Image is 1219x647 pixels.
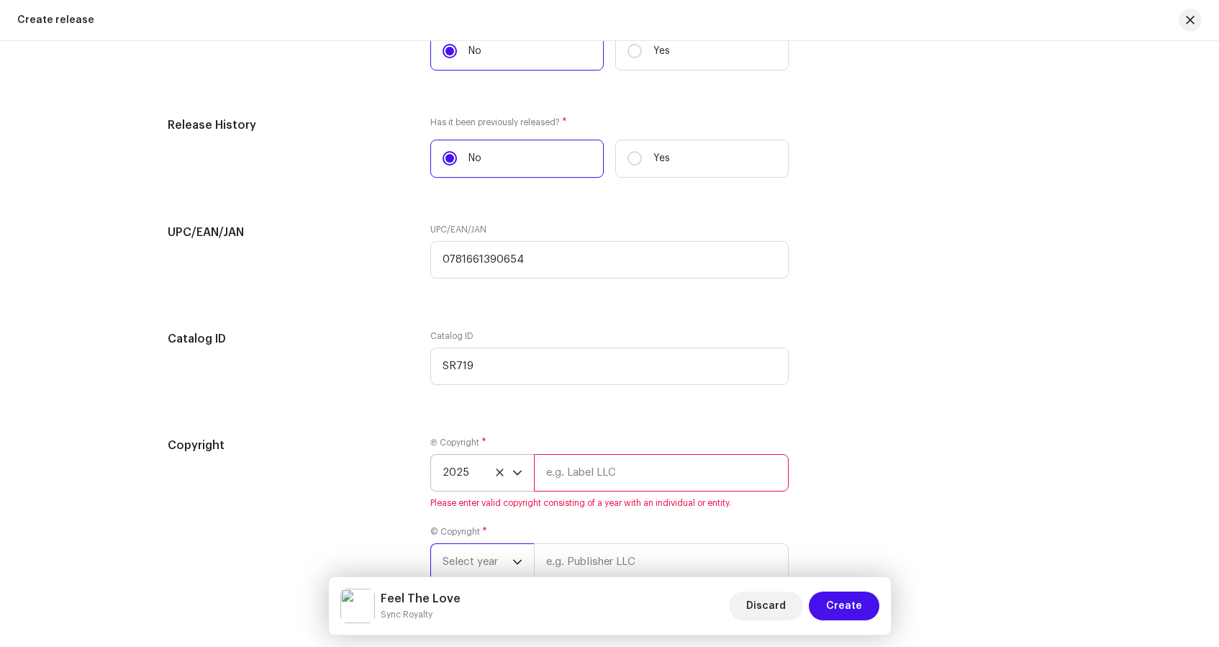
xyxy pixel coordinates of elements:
[168,330,407,348] h5: Catalog ID
[653,151,670,166] p: Yes
[534,543,789,581] input: e.g. Publisher LLC
[443,544,512,580] span: Select year
[512,544,522,580] div: dropdown trigger
[653,44,670,59] p: Yes
[430,348,789,385] input: Add your own catalog reference ID
[381,607,461,622] small: Feel The Love
[430,437,486,448] label: Ⓟ Copyright
[168,117,407,134] h5: Release History
[534,454,789,492] input: e.g. Label LLC
[746,592,786,620] span: Discard
[468,44,481,59] p: No
[168,437,407,454] h5: Copyright
[340,589,375,623] img: 77c13d66-6a9b-44a7-918f-d7cf75380e86
[430,497,789,509] span: Please enter valid copyright consisting of a year with an individual or entity.
[826,592,862,620] span: Create
[168,224,407,241] h5: UPC/EAN/JAN
[512,455,522,491] div: dropdown trigger
[430,330,473,342] label: Catalog ID
[729,592,803,620] button: Discard
[430,241,789,279] input: e.g. 000000000000
[430,526,487,538] label: © Copyright
[809,592,879,620] button: Create
[430,224,486,235] label: UPC/EAN/JAN
[430,117,789,128] label: Has it been previously released?
[443,455,512,491] span: 2025
[468,151,481,166] p: No
[381,590,461,607] h5: Feel The Love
